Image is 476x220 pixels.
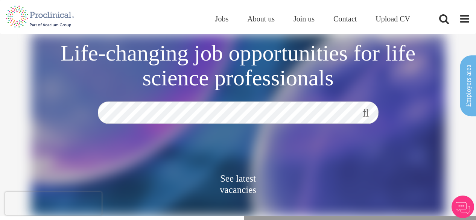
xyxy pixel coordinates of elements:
[61,40,415,90] span: Life-changing job opportunities for life science professionals
[247,15,275,23] a: About us
[376,15,410,23] a: Upload CV
[294,15,315,23] a: Join us
[215,15,229,23] a: Jobs
[5,192,102,215] iframe: reCAPTCHA
[201,173,276,195] span: See latest vacancies
[357,107,384,122] a: Job search submit button
[31,34,446,216] img: candidate home
[452,196,474,218] img: Chatbot
[333,15,357,23] a: Contact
